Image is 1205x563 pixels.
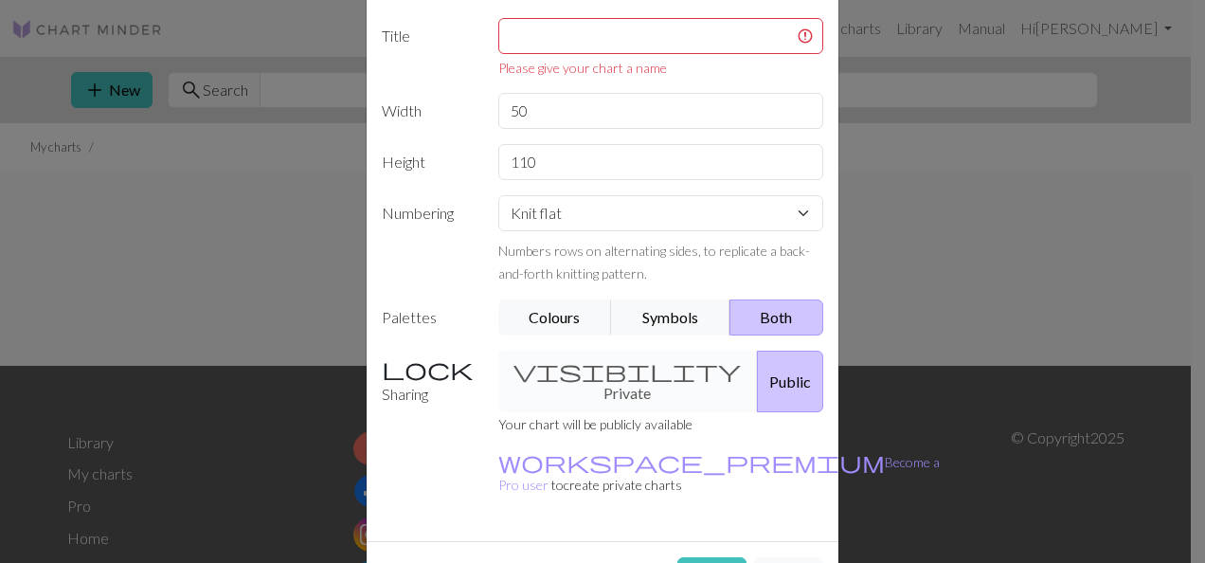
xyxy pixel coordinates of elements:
label: Width [370,93,487,129]
a: Become a Pro user [498,454,940,493]
label: Height [370,144,487,180]
button: Both [729,300,824,336]
small: to create private charts [498,454,940,493]
button: Public [757,351,823,412]
label: Numbering [370,195,487,284]
button: Colours [498,300,613,336]
small: Numbers rows on alternating sides, to replicate a back-and-forth knitting pattern. [498,243,810,281]
div: Please give your chart a name [498,58,824,78]
label: Title [370,18,487,78]
label: Sharing [370,351,487,412]
span: workspace_premium [498,448,885,475]
label: Palettes [370,300,487,336]
small: Your chart will be publicly available [498,416,692,432]
button: Symbols [611,300,730,336]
